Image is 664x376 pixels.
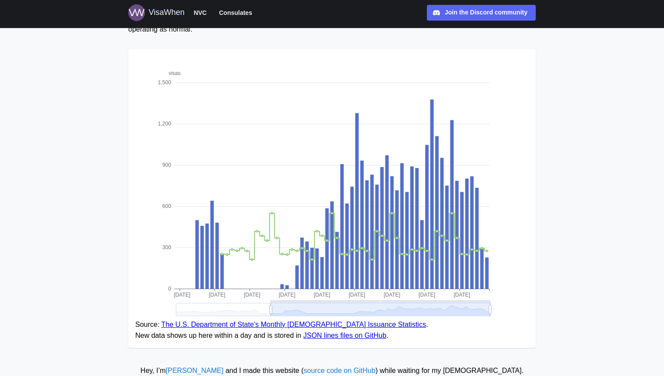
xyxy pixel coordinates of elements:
text: [DATE] [209,292,225,298]
text: [DATE] [279,292,296,298]
text: 300 [162,244,171,251]
span: Consulates [219,7,252,18]
a: JSON lines files on GitHub [303,332,386,339]
text: [DATE] [419,292,435,298]
a: The U.S. Department of State’s Monthly [DEMOGRAPHIC_DATA] Issuance Statistics [161,321,426,328]
div: VisaWhen [148,7,184,19]
text: [DATE] [244,292,260,298]
button: Consulates [215,7,256,18]
text: [DATE] [174,292,191,298]
a: source code on GitHub [303,367,375,374]
text: 0 [168,286,171,292]
span: NVC [194,7,207,18]
text: [DATE] [349,292,365,298]
img: Logo for VisaWhen [128,4,145,21]
text: [DATE] [314,292,330,298]
text: 900 [162,162,171,168]
text: 600 [162,203,171,209]
a: Join the Discord community [427,5,536,21]
text: [DATE] [384,292,401,298]
text: 1,200 [158,121,171,127]
text: 1,500 [158,79,171,86]
text: [DATE] [454,292,470,298]
text: visas [169,70,180,76]
a: [PERSON_NAME] [166,367,224,374]
figcaption: Source: . New data shows up here within a day and is stored in . [135,319,529,341]
a: Logo for VisaWhen VisaWhen [128,4,184,21]
button: NVC [190,7,211,18]
div: Join the Discord community [445,8,527,18]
